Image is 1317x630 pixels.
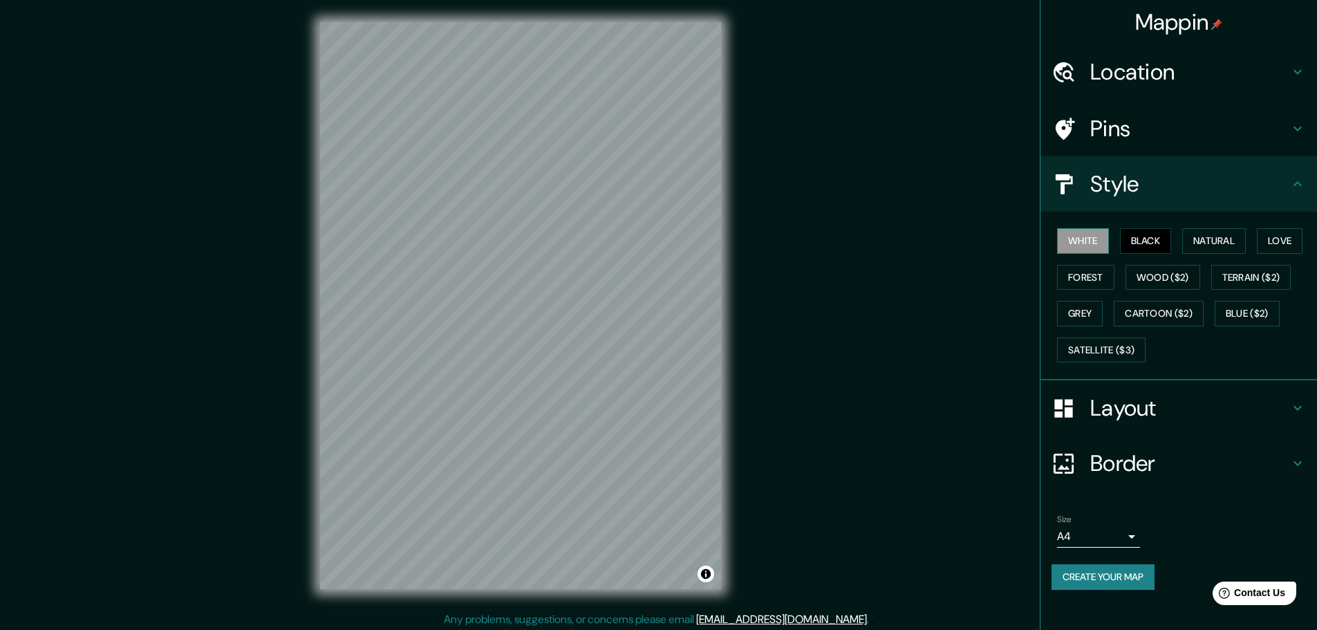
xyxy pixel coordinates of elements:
[1090,115,1289,142] h4: Pins
[1211,19,1222,30] img: pin-icon.png
[1040,156,1317,212] div: Style
[869,611,871,628] div: .
[320,22,721,589] canvas: Map
[1211,265,1291,290] button: Terrain ($2)
[1215,301,1280,326] button: Blue ($2)
[1182,228,1246,254] button: Natural
[1040,436,1317,491] div: Border
[1090,394,1289,422] h4: Layout
[1114,301,1204,326] button: Cartoon ($2)
[871,611,874,628] div: .
[1135,8,1223,36] h4: Mappin
[696,612,867,627] a: [EMAIL_ADDRESS][DOMAIN_NAME]
[1090,58,1289,86] h4: Location
[698,566,714,582] button: Toggle attribution
[1057,337,1146,363] button: Satellite ($3)
[1040,380,1317,436] div: Layout
[1057,526,1140,548] div: A4
[1125,265,1200,290] button: Wood ($2)
[444,611,869,628] p: Any problems, suggestions, or concerns please email .
[1057,514,1072,526] label: Size
[1057,228,1109,254] button: White
[1057,301,1103,326] button: Grey
[1090,450,1289,477] h4: Border
[1057,265,1114,290] button: Forest
[1257,228,1302,254] button: Love
[1194,576,1302,615] iframe: Help widget launcher
[1052,564,1155,590] button: Create your map
[1040,101,1317,156] div: Pins
[1040,44,1317,100] div: Location
[1090,170,1289,198] h4: Style
[1120,228,1172,254] button: Black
